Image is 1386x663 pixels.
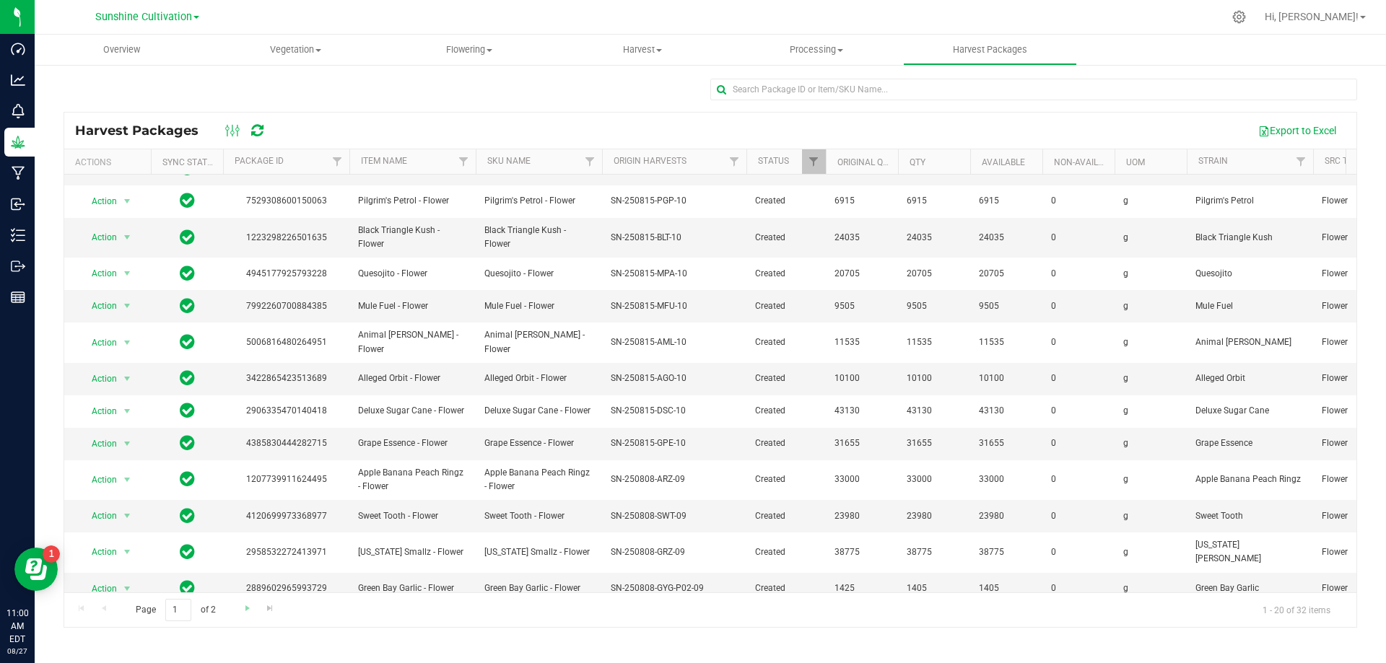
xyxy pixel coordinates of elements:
div: 7529308600150063 [221,194,352,208]
span: In Sync [180,433,195,453]
a: SKU Name [487,156,531,166]
span: 43130 [979,404,1034,418]
a: Filter [802,149,826,174]
span: 23980 [907,509,962,523]
inline-svg: Inbound [11,197,25,211]
span: In Sync [180,368,195,388]
span: 1405 [979,581,1034,595]
span: Action [79,434,118,454]
span: Apple Banana Peach Ringz - Flower [358,466,467,493]
span: Sweet Tooth - Flower [484,509,593,523]
span: Pilgrim's Petrol - Flower [484,194,593,208]
span: g [1123,404,1178,418]
span: SN-250815-GPE-10 [611,436,686,450]
span: 0 [1051,436,1106,450]
span: 38775 [907,545,962,559]
iframe: Resource center [14,548,58,591]
span: 24035 [979,231,1034,245]
span: Created [755,509,817,523]
a: Filter [1289,149,1313,174]
span: Pilgrim's Petrol [1195,194,1304,208]
span: Hi, [PERSON_NAME]! [1265,11,1359,22]
span: select [118,191,136,211]
span: Animal [PERSON_NAME] [1195,335,1304,349]
span: 10100 [907,372,962,385]
inline-svg: Reports [11,290,25,304]
div: 4120699973368977 [221,509,352,523]
a: Go to the last page [260,599,281,618]
span: SN-250815-MFU-10 [611,299,687,313]
span: 0 [1051,545,1106,559]
inline-svg: Dashboard [11,42,25,56]
span: select [118,369,136,389]
span: Created [755,194,817,208]
span: g [1123,299,1178,313]
span: SN-250815-PGP-10 [611,194,687,208]
span: g [1123,509,1178,523]
span: Sweet Tooth [1195,509,1304,523]
span: Flower [1322,335,1377,349]
span: 43130 [834,404,889,418]
span: Action [79,506,118,526]
span: Created [755,372,817,385]
span: SN-250808-SWT-09 [611,509,687,523]
span: [US_STATE] Smallz - Flower [484,545,593,559]
span: Harvest Packages [75,123,213,139]
a: Filter [452,149,476,174]
a: Processing [730,35,904,65]
span: Created [755,267,817,281]
a: Filter [326,149,349,174]
span: 0 [1051,509,1106,523]
a: Available [982,157,1025,167]
span: Animal [PERSON_NAME] - Flower [358,328,467,356]
a: Qty [910,157,925,167]
button: Export to Excel [1249,118,1346,143]
a: Package ID [235,156,284,166]
div: 1223298226501635 [221,231,352,245]
span: Pilgrim's Petrol - Flower [358,194,467,208]
div: 5006816480264951 [221,335,352,349]
span: 20705 [907,267,962,281]
div: Actions [75,157,145,167]
span: [US_STATE][PERSON_NAME] [1195,538,1304,566]
span: Deluxe Sugar Cane - Flower [484,404,593,418]
span: Created [755,473,817,486]
span: SN-250815-BLT-10 [611,231,681,245]
span: g [1123,194,1178,208]
a: Non-Available [1054,157,1118,167]
span: Action [79,401,118,421]
span: Flower [1322,473,1377,486]
span: Quesojito [1195,267,1304,281]
span: Flower [1322,194,1377,208]
span: 0 [1051,581,1106,595]
span: 24035 [907,231,962,245]
span: 6915 [834,194,889,208]
span: In Sync [180,542,195,562]
span: Action [79,333,118,353]
iframe: Resource center unread badge [43,545,60,563]
span: Action [79,369,118,389]
span: g [1123,335,1178,349]
span: Flower [1322,299,1377,313]
a: Harvest [556,35,730,65]
span: 0 [1051,335,1106,349]
span: Flower [1322,545,1377,559]
span: select [118,333,136,353]
a: Filter [723,149,746,174]
span: 20705 [979,267,1034,281]
a: Sync Status [162,157,218,167]
div: 2958532272413971 [221,545,352,559]
span: Grape Essence - Flower [358,436,467,450]
span: 1405 [907,581,962,595]
div: 2906335470140418 [221,404,352,418]
span: Harvest [557,43,729,56]
input: 1 [165,599,191,621]
span: Created [755,335,817,349]
span: Harvest Packages [933,43,1047,56]
span: select [118,470,136,490]
span: Action [79,296,118,316]
inline-svg: Grow [11,135,25,149]
span: 23980 [979,509,1034,523]
span: select [118,506,136,526]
